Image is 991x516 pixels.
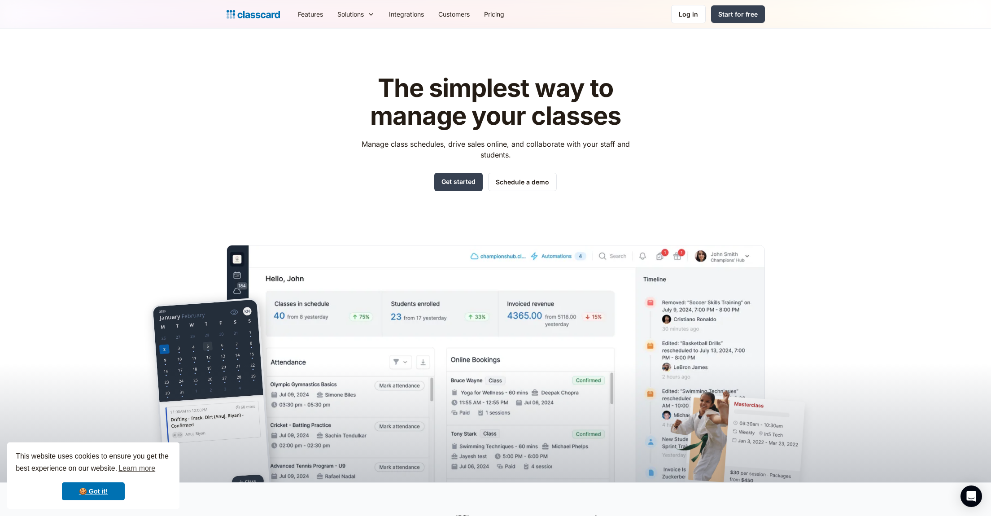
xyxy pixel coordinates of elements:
[353,139,638,160] p: Manage class schedules, drive sales online, and collaborate with your staff and students.
[711,5,765,23] a: Start for free
[488,173,557,191] a: Schedule a demo
[62,482,125,500] a: dismiss cookie message
[353,74,638,130] h1: The simplest way to manage your classes
[291,4,330,24] a: Features
[227,8,280,21] a: Logo
[382,4,431,24] a: Integrations
[117,462,157,475] a: learn more about cookies
[337,9,364,19] div: Solutions
[477,4,511,24] a: Pricing
[7,442,179,509] div: cookieconsent
[330,4,382,24] div: Solutions
[718,9,758,19] div: Start for free
[960,485,982,507] div: Open Intercom Messenger
[671,5,706,23] a: Log in
[434,173,483,191] a: Get started
[16,451,171,475] span: This website uses cookies to ensure you get the best experience on our website.
[679,9,698,19] div: Log in
[431,4,477,24] a: Customers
